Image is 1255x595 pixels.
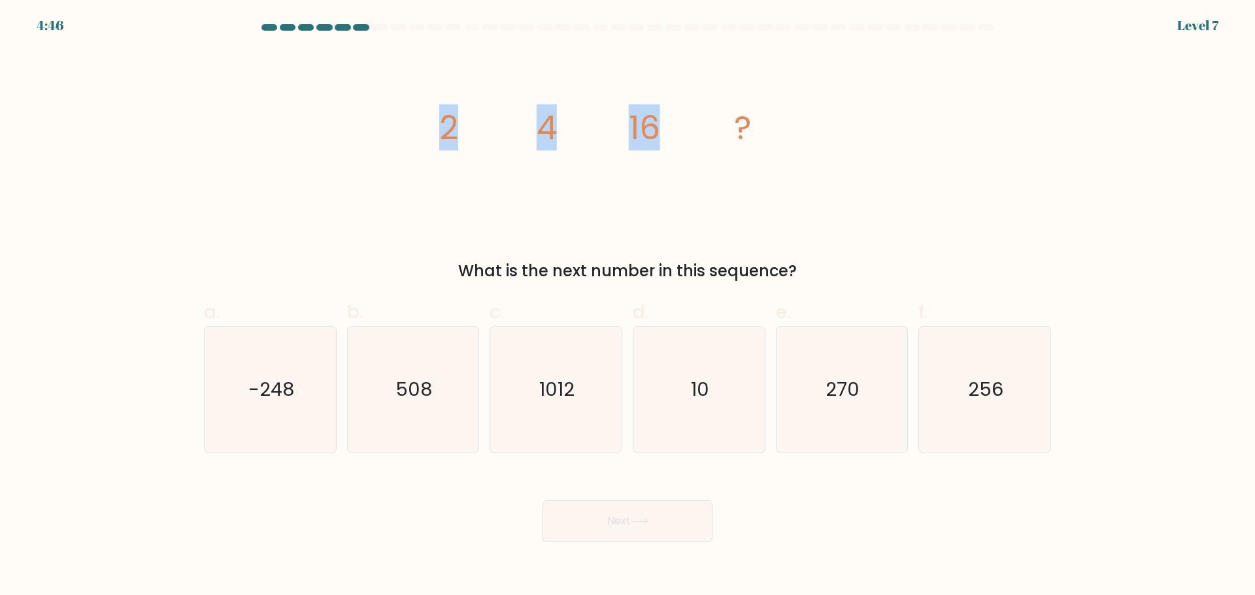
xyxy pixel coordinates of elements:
text: 1012 [540,376,575,402]
span: b. [347,299,363,325]
span: f. [918,299,928,325]
text: 10 [691,376,709,402]
tspan: ? [734,105,751,151]
tspan: 16 [629,105,660,151]
div: 4:46 [37,16,63,35]
tspan: 4 [537,105,557,151]
button: Next [543,500,712,542]
span: a. [204,299,220,325]
div: Level 7 [1177,16,1218,35]
span: d. [633,299,648,325]
span: c. [490,299,504,325]
text: -248 [248,376,294,402]
text: 508 [396,376,433,402]
span: e. [776,299,790,325]
tspan: 2 [439,105,458,151]
text: 270 [826,376,860,402]
div: What is the next number in this sequence? [212,259,1043,283]
text: 256 [969,376,1004,402]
